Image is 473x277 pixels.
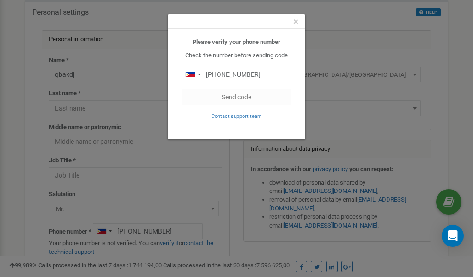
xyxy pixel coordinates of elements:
[193,38,280,45] b: Please verify your phone number
[182,51,291,60] p: Check the number before sending code
[442,225,464,247] div: Open Intercom Messenger
[182,89,291,105] button: Send code
[212,112,262,119] a: Contact support team
[293,16,298,27] span: ×
[182,67,203,82] div: Telephone country code
[293,17,298,27] button: Close
[212,113,262,119] small: Contact support team
[182,67,291,82] input: 0905 123 4567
